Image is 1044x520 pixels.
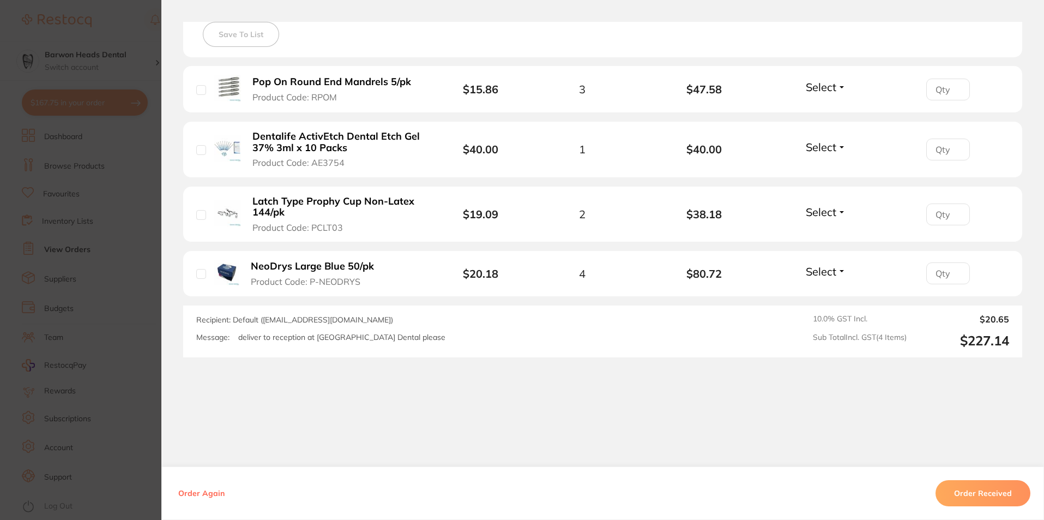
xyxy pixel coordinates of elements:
output: $20.65 [915,314,1009,324]
b: Dentalife ActivEtch Dental Etch Gel 37% 3ml x 10 Packs [252,131,421,153]
output: $227.14 [915,333,1009,349]
span: Product Code: P-NEODRYS [251,277,360,286]
button: Select [802,205,849,219]
span: Select [806,265,836,278]
button: Latch Type Prophy Cup Non-Latex 144/pk Product Code: PCLT03 [249,195,424,234]
b: $20.18 [463,267,498,280]
b: $40.00 [463,142,498,156]
button: Pop On Round End Mandrels 5/pk Product Code: RPOM [249,76,423,103]
input: Qty [926,262,970,284]
b: Pop On Round End Mandrels 5/pk [252,76,411,88]
b: $19.09 [463,207,498,221]
b: $38.18 [643,208,765,220]
p: deliver to reception at [GEOGRAPHIC_DATA] Dental please [238,333,445,342]
button: NeoDrys Large Blue 50/pk Product Code: P-NEODRYS [248,260,387,287]
button: Dentalife ActivEtch Dental Etch Gel 37% 3ml x 10 Packs Product Code: AE3754 [249,130,424,169]
label: Message: [196,333,230,342]
span: 4 [579,267,586,280]
button: Save To List [203,22,279,47]
button: Select [802,265,849,278]
span: Select [806,140,836,154]
button: Order Again [175,488,228,498]
input: Qty [926,139,970,160]
img: Dentalife ActivEtch Dental Etch Gel 37% 3ml x 10 Packs [214,135,241,162]
span: 1 [579,143,586,156]
button: Order Received [936,480,1030,506]
b: $80.72 [643,267,765,280]
b: Latch Type Prophy Cup Non-Latex 144/pk [252,196,421,218]
button: Select [802,80,849,94]
input: Qty [926,204,970,225]
img: Pop On Round End Mandrels 5/pk [214,75,241,101]
span: Sub Total Incl. GST ( 4 Items) [813,333,907,349]
b: NeoDrys Large Blue 50/pk [251,261,374,272]
img: NeoDrys Large Blue 50/pk [214,260,239,285]
span: Recipient: Default ( [EMAIL_ADDRESS][DOMAIN_NAME] ) [196,315,393,325]
span: Product Code: RPOM [252,92,337,102]
span: Select [806,205,836,219]
input: Qty [926,79,970,100]
span: Product Code: AE3754 [252,158,345,168]
span: Select [806,80,836,94]
span: 10.0 % GST Incl. [813,314,907,324]
span: Product Code: PCLT03 [252,223,343,232]
span: 3 [579,83,586,95]
b: $15.86 [463,82,498,96]
button: Select [802,140,849,154]
b: $47.58 [643,83,765,95]
b: $40.00 [643,143,765,156]
span: 2 [579,208,586,220]
img: Latch Type Prophy Cup Non-Latex 144/pk [214,200,241,226]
